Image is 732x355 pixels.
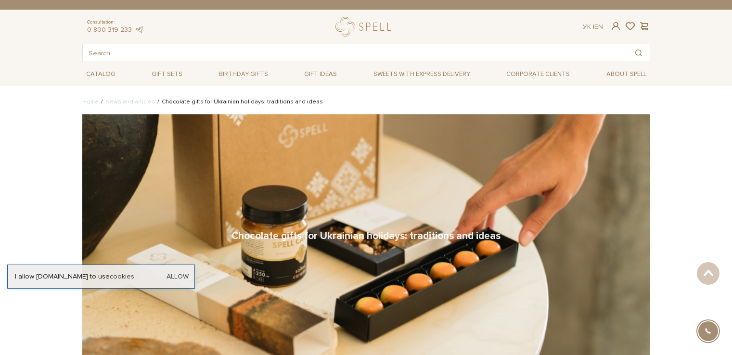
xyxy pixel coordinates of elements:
[215,67,272,82] a: Birthday gifts
[83,44,628,62] input: Search
[87,19,144,25] span: Consultation:
[167,272,189,281] a: Allow
[82,67,119,82] a: Catalog
[628,44,650,62] button: Search
[87,25,132,34] a: 0 800 319 233
[593,23,594,31] span: |
[603,67,650,82] a: About Spell
[134,25,144,34] a: telegram
[110,272,134,280] a: cookies
[583,23,591,31] a: Ук
[502,67,574,82] a: Corporate clients
[370,66,474,82] a: Sweets with express delivery
[155,98,323,106] li: Chocolate gifts for Ukrainian holidays: traditions and ideas
[300,67,341,82] a: Gift ideas
[148,67,186,82] a: Gift sets
[82,98,99,105] a: Home
[8,272,194,281] div: I allow [DOMAIN_NAME] to use
[105,98,155,105] a: News and articles
[231,229,501,242] h1: Chocolate gifts for Ukrainian holidays: traditions and ideas
[335,17,396,37] a: logo
[583,23,603,31] div: En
